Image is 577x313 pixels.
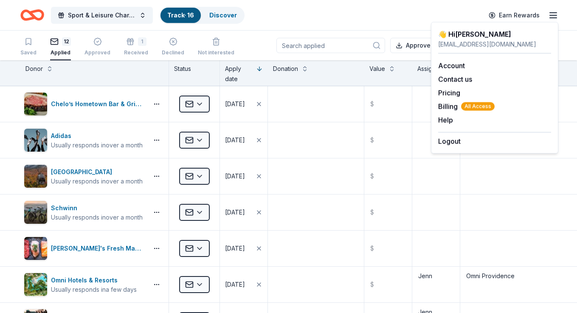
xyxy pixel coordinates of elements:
button: Logout [438,136,461,147]
button: [DATE] [220,231,267,266]
a: Earn Rewards [484,8,545,23]
button: [DATE] [220,267,267,302]
button: Image for Dave's Fresh Marketplace[PERSON_NAME]'s Fresh Marketplace [24,237,145,260]
div: Schwinn [51,203,143,213]
div: [DATE] [225,171,245,181]
a: Home [20,5,44,25]
img: Image for Chelo’s Hometown Bar & Grille [24,93,47,116]
button: Image for AdidasAdidasUsually responds inover a month [24,128,145,152]
input: Search applied [276,38,385,53]
div: 1 [138,37,146,46]
button: [DATE] [220,195,267,230]
div: [PERSON_NAME]'s Fresh Marketplace [51,243,145,254]
button: 12Applied [50,34,71,60]
div: Saved [20,49,37,56]
button: Approved [84,34,110,60]
button: Contact us [438,74,472,85]
button: Track· 16Discover [160,7,245,24]
div: Apply date [225,64,253,84]
div: Declined [162,49,184,56]
div: [DATE] [225,243,245,254]
img: Image for Schwinn [24,201,47,224]
button: Approved assets [390,38,462,53]
span: Billing [438,102,495,112]
span: Sport & Leisure Charity Golf Tournament [68,10,136,20]
button: Saved [20,34,37,60]
div: Usually responds in over a month [51,141,143,149]
div: [DATE] [225,135,245,145]
a: Discover [209,11,237,19]
button: Image for Loon Mountain Resort[GEOGRAPHIC_DATA]Usually responds inover a month [24,164,145,188]
div: Received [124,49,148,56]
div: Donor [25,64,43,74]
div: Status [169,60,220,86]
button: Not interested [198,34,234,60]
button: Declined [162,34,184,60]
div: Chelo’s Hometown Bar & Grille [51,99,145,109]
button: Help [438,115,453,125]
div: Not interested [198,49,234,56]
div: Approved [84,49,110,56]
button: [DATE] [220,86,267,122]
div: Adidas [51,131,143,141]
div: 12 [62,37,71,46]
button: BillingAll Access [438,102,495,112]
div: Usually responds in over a month [51,213,143,222]
div: Usually responds in over a month [51,177,143,186]
button: [DATE] [220,158,267,194]
button: 1Received [124,34,148,60]
button: Sport & Leisure Charity Golf Tournament [51,7,153,24]
a: Track· 16 [167,11,194,19]
textarea: Omni Providence [461,268,556,302]
img: Image for Dave's Fresh Marketplace [24,237,47,260]
img: Image for Omni Hotels & Resorts [24,273,47,296]
div: Applied [50,49,71,56]
div: Assignee [417,64,443,74]
div: Donation [273,64,298,74]
div: [DATE] [225,207,245,217]
button: Image for SchwinnSchwinnUsually responds inover a month [24,200,145,224]
div: [DATE] [225,99,245,109]
div: Omni Hotels & Resorts [51,275,137,285]
button: [DATE] [220,122,267,158]
a: Account [438,62,465,70]
div: [EMAIL_ADDRESS][DOMAIN_NAME] [438,39,551,50]
div: Usually responds in a few days [51,285,137,294]
button: Image for Omni Hotels & ResortsOmni Hotels & ResortsUsually responds ina few days [24,273,145,296]
button: Image for Chelo’s Hometown Bar & GrilleChelo’s Hometown Bar & Grille [24,92,145,116]
div: [DATE] [225,279,245,290]
div: Value [369,64,385,74]
div: [GEOGRAPHIC_DATA] [51,167,143,177]
span: All Access [461,102,495,111]
img: Image for Adidas [24,129,47,152]
textarea: Jenn [413,268,459,302]
img: Image for Loon Mountain Resort [24,165,47,188]
a: Pricing [438,89,460,97]
div: 👋 Hi [PERSON_NAME] [438,29,551,39]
